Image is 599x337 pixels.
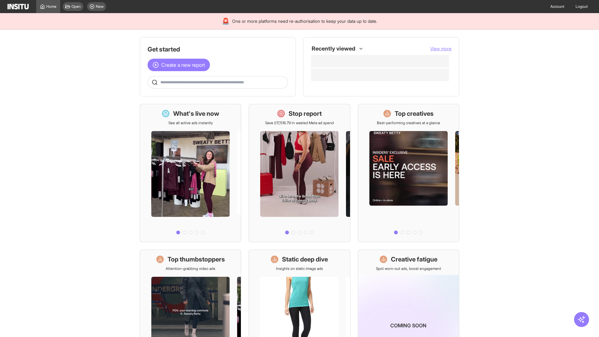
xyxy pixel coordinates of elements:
p: Save £17,516.79 in wasted Meta ad spend [265,120,334,125]
h1: Static deep dive [282,255,328,264]
h1: Stop report [289,109,322,118]
button: View more [430,46,451,52]
img: Logo [7,4,29,9]
div: 🚨 [222,17,230,26]
span: New [96,4,104,9]
h1: Top thumbstoppers [168,255,225,264]
button: Create a new report [148,59,210,71]
a: Stop reportSave £17,516.79 in wasted Meta ad spend [249,104,350,242]
p: Insights on static image ads [276,266,323,271]
span: View more [430,46,451,51]
p: Attention-grabbing video ads [166,266,215,271]
span: Home [46,4,56,9]
a: Top creativesBest-performing creatives at a glance [358,104,459,242]
h1: Get started [148,45,288,54]
h1: What's live now [173,109,219,118]
a: What's live nowSee all active ads instantly [140,104,241,242]
span: Open [71,4,81,9]
span: Create a new report [161,61,205,69]
p: See all active ads instantly [168,120,213,125]
span: One or more platforms need re-authorisation to keep your data up to date. [232,18,377,24]
h1: Top creatives [395,109,434,118]
p: Best-performing creatives at a glance [377,120,440,125]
